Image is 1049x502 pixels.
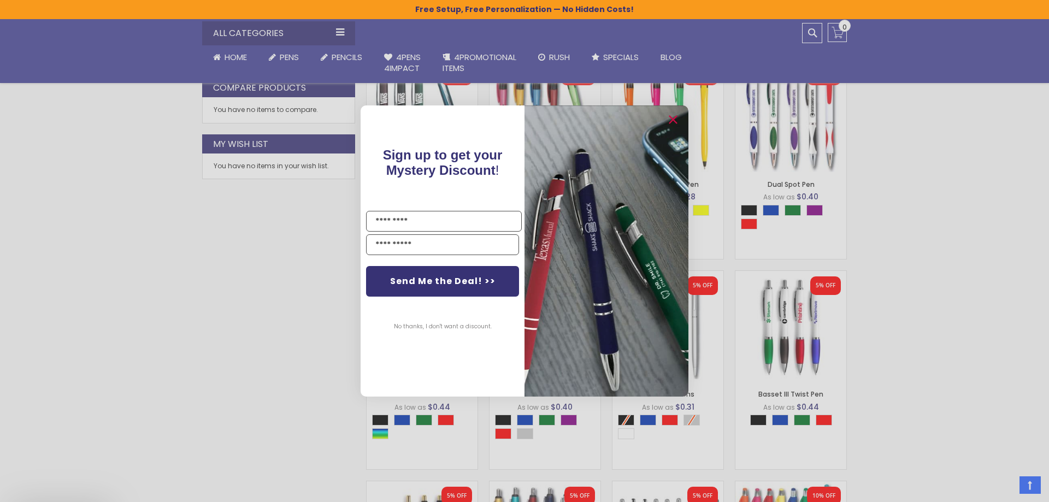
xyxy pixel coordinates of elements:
[383,147,503,178] span: Sign up to get your Mystery Discount
[388,313,497,340] button: No thanks, I don't want a discount.
[664,111,682,128] button: Close dialog
[524,105,688,397] img: pop-up-image
[366,266,519,297] button: Send Me the Deal! >>
[383,147,503,178] span: !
